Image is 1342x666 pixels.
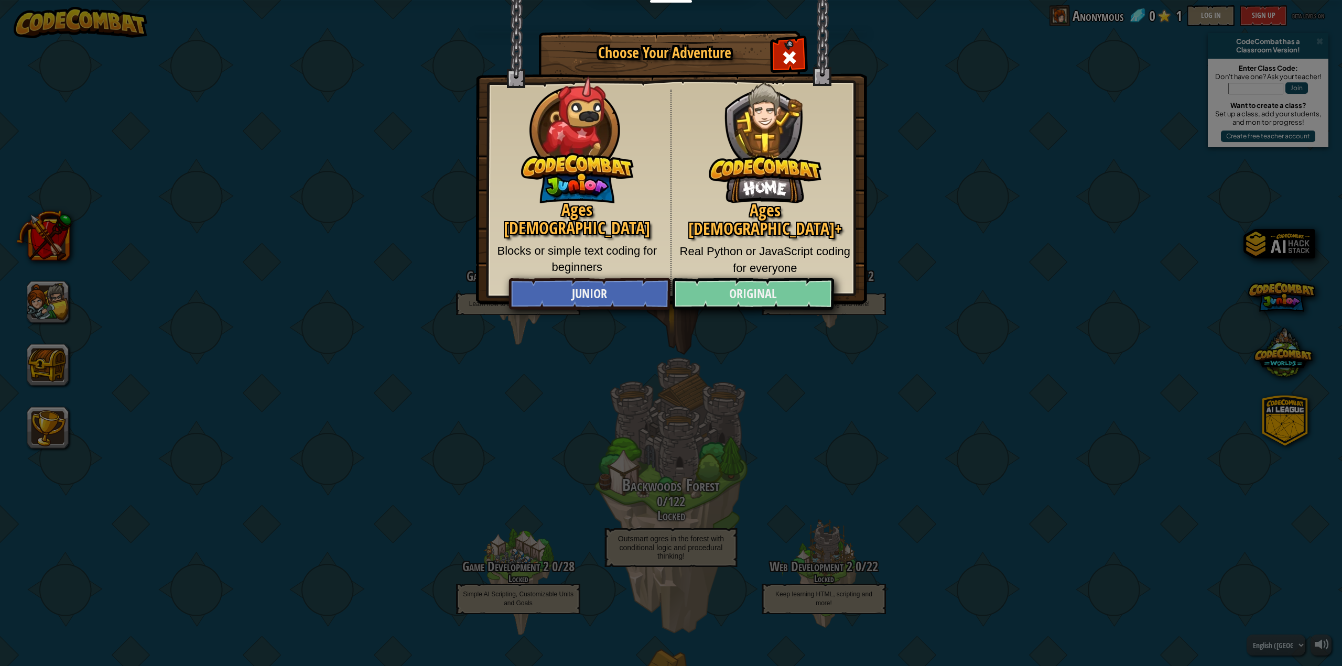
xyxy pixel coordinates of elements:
[557,45,772,61] h1: Choose Your Adventure
[672,278,834,310] a: Original
[679,243,851,276] p: Real Python or JavaScript coding for everyone
[521,70,634,203] img: CodeCombat Junior hero character
[709,65,821,203] img: CodeCombat Original hero character
[492,243,663,276] p: Blocks or simple text coding for beginners
[679,201,851,238] h2: Ages [DEMOGRAPHIC_DATA]+
[773,40,806,73] div: Close modal
[492,201,663,237] h2: Ages [DEMOGRAPHIC_DATA]
[508,278,670,310] a: Junior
